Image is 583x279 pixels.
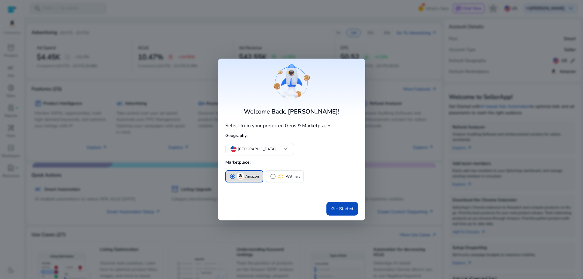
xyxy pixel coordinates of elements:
[326,202,358,216] button: Get Started
[225,131,358,141] h5: Geography:
[237,173,244,180] img: amazon.svg
[238,146,276,152] p: [GEOGRAPHIC_DATA]
[282,145,289,153] span: keyboard_arrow_down
[230,173,236,179] span: radio_button_checked
[331,206,353,212] span: Get Started
[230,146,237,152] img: us.svg
[225,158,358,168] h5: Marketplace:
[277,173,285,180] img: walmart.svg
[286,173,300,180] p: Walmart
[270,173,276,179] span: radio_button_unchecked
[245,173,259,180] p: Amazon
